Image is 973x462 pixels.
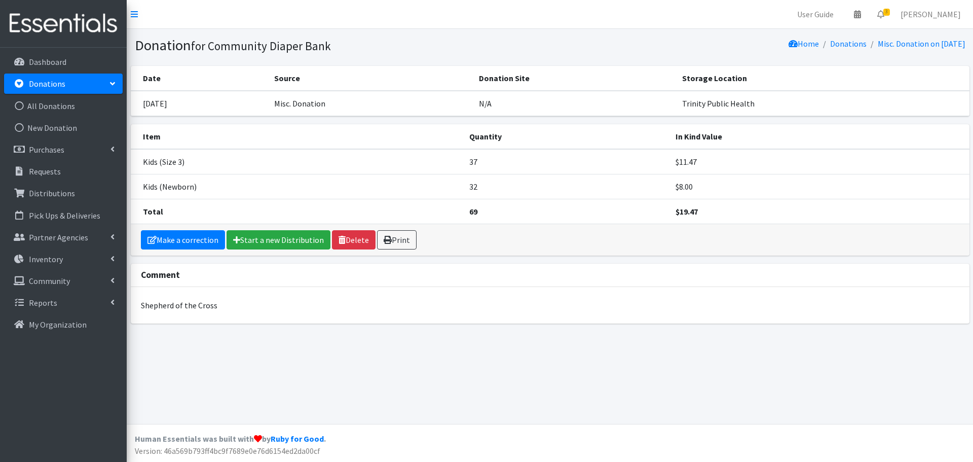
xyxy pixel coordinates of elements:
[29,79,65,89] p: Donations
[135,434,326,444] strong: Human Essentials was built with by .
[463,124,669,149] th: Quantity
[4,118,123,138] a: New Donation
[143,206,163,217] strong: Total
[271,434,324,444] a: Ruby for Good
[676,91,969,116] td: Trinity Public Health
[4,74,123,94] a: Donations
[4,7,123,41] img: HumanEssentials
[4,249,123,269] a: Inventory
[463,174,669,199] td: 32
[141,230,225,250] a: Make a correction
[892,4,969,24] a: [PERSON_NAME]
[4,227,123,247] a: Partner Agencies
[469,206,477,217] strong: 69
[268,91,473,116] td: Misc. Donation
[131,91,269,116] td: [DATE]
[131,174,463,199] td: Kids (Newborn)
[669,174,969,199] td: $8.00
[29,254,63,264] p: Inventory
[332,230,376,250] a: Delete
[4,293,123,313] a: Reports
[29,298,57,308] p: Reports
[191,39,331,53] small: for Community Diaper Bank
[463,149,669,174] td: 37
[135,37,546,54] h1: Donation
[4,52,123,72] a: Dashboard
[135,446,320,456] span: Version: 46a569b793ff4bc9f7689e0e76d6154ed2da00cf
[131,66,269,91] th: Date
[29,57,66,67] p: Dashboard
[676,206,698,217] strong: $19.47
[676,66,969,91] th: Storage Location
[29,166,61,176] p: Requests
[789,39,819,49] a: Home
[473,66,676,91] th: Donation Site
[131,124,463,149] th: Item
[883,9,890,16] span: 3
[4,314,123,335] a: My Organization
[131,149,463,174] td: Kids (Size 3)
[29,319,87,330] p: My Organization
[268,66,473,91] th: Source
[830,39,867,49] a: Donations
[4,161,123,182] a: Requests
[29,145,64,155] p: Purchases
[473,91,676,116] td: N/A
[29,232,88,242] p: Partner Agencies
[29,210,100,221] p: Pick Ups & Deliveries
[141,299,959,311] p: Shepherd of the Cross
[29,188,75,198] p: Distributions
[4,96,123,116] a: All Donations
[29,276,70,286] p: Community
[227,230,330,250] a: Start a new Distribution
[869,4,892,24] a: 3
[141,269,180,280] strong: Comment
[4,271,123,291] a: Community
[789,4,842,24] a: User Guide
[377,230,417,250] a: Print
[878,39,965,49] a: Misc. Donation on [DATE]
[669,124,969,149] th: In Kind Value
[4,205,123,226] a: Pick Ups & Deliveries
[4,183,123,203] a: Distributions
[4,139,123,160] a: Purchases
[669,149,969,174] td: $11.47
